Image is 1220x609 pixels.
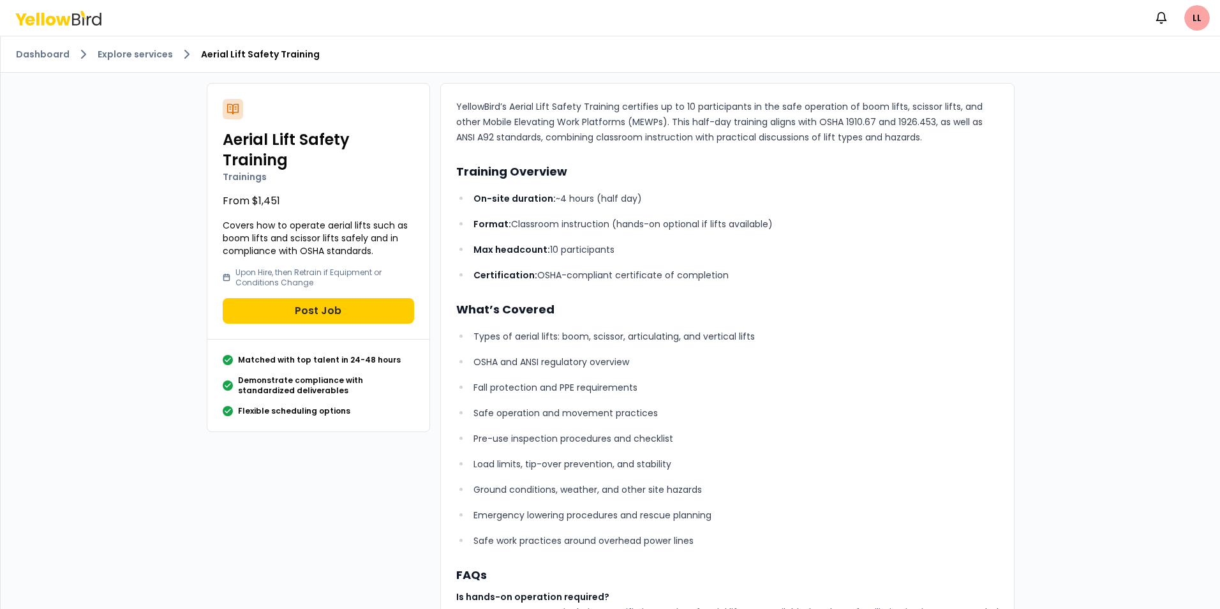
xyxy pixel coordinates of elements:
strong: Max headcount: [473,243,550,256]
nav: breadcrumb [16,47,1205,62]
strong: Is hands-on operation required? [456,590,609,603]
strong: Training Overview [456,163,567,179]
p: OSHA-compliant certificate of completion [473,267,998,283]
p: Matched with top talent in 24-48 hours [238,355,401,365]
span: LL [1184,5,1210,31]
p: ~4 hours (half day) [473,191,998,206]
p: Safe operation and movement practices [473,405,998,421]
strong: What’s Covered [456,301,554,317]
p: Types of aerial lifts: boom, scissor, articulating, and vertical lifts [473,329,998,344]
p: Pre-use inspection procedures and checklist [473,431,998,446]
p: Classroom instruction (hands-on optional if lifts available) [473,216,998,232]
p: Flexible scheduling options [238,406,350,416]
p: OSHA and ANSI regulatory overview [473,354,998,370]
p: From $1,451 [223,193,414,209]
button: Post Job [223,298,414,324]
a: Dashboard [16,48,70,61]
strong: On-site duration: [473,192,556,205]
p: Covers how to operate aerial lifts such as boom lifts and scissor lifts safely and in compliance ... [223,219,414,257]
span: Aerial Lift Safety Training [201,48,320,61]
strong: Format: [473,218,511,230]
p: Trainings [223,170,414,183]
a: Explore services [98,48,173,61]
p: Demonstrate compliance with standardized deliverables [238,375,414,396]
p: YellowBird’s Aerial Lift Safety Training certifies up to 10 participants in the safe operation of... [456,99,999,145]
strong: Certification: [473,269,537,282]
h2: Aerial Lift Safety Training [223,130,414,170]
strong: FAQs [456,567,487,583]
p: Fall protection and PPE requirements [473,380,998,395]
p: Emergency lowering procedures and rescue planning [473,507,998,523]
p: Ground conditions, weather, and other site hazards [473,482,998,497]
p: Upon Hire, then Retrain if Equipment or Conditions Change [235,267,413,288]
p: Safe work practices around overhead power lines [473,533,998,548]
p: Load limits, tip-over prevention, and stability [473,456,998,472]
p: 10 participants [473,242,998,257]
